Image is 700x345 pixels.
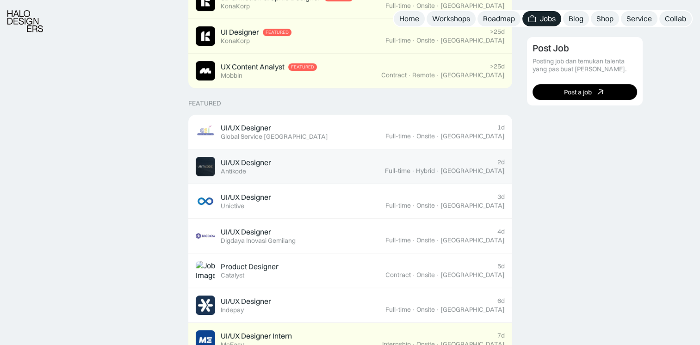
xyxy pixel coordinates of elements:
div: Catalyst [221,271,244,279]
div: Remote [412,71,435,79]
div: Onsite [416,306,435,314]
img: Job Image [196,122,215,142]
a: Home [394,11,425,26]
div: Jobs [540,14,556,24]
div: 7d [497,332,505,339]
div: · [412,306,415,314]
div: [GEOGRAPHIC_DATA] [440,71,505,79]
a: Post a job [533,84,637,100]
div: Home [399,14,419,24]
div: Featured [291,64,314,70]
div: 2d [497,158,505,166]
div: Blog [569,14,583,24]
div: Unictive [221,202,244,210]
div: Posting job dan temukan talenta yang pas buat [PERSON_NAME]. [533,57,637,73]
div: Featured [266,30,289,35]
div: Full-time [385,236,411,244]
a: Collab [659,11,692,26]
div: · [408,71,411,79]
div: 4d [497,228,505,235]
div: [GEOGRAPHIC_DATA] [440,236,505,244]
div: · [436,306,440,314]
div: >25d [490,28,505,36]
div: Service [626,14,652,24]
img: Job Image [196,26,215,46]
a: Job ImageUI/UX DesignerIndepay6dFull-time·Onsite·[GEOGRAPHIC_DATA] [188,288,512,323]
div: · [436,167,440,175]
div: Featured [188,99,221,107]
div: Shop [596,14,613,24]
div: Onsite [416,271,435,279]
div: · [411,167,415,175]
div: [GEOGRAPHIC_DATA] [440,2,505,10]
div: Full-time [385,167,410,175]
div: [GEOGRAPHIC_DATA] [440,306,505,314]
div: Global Service [GEOGRAPHIC_DATA] [221,133,328,141]
a: Job ImageUI/UX DesignerGlobal Service [GEOGRAPHIC_DATA]1dFull-time·Onsite·[GEOGRAPHIC_DATA] [188,115,512,149]
a: Blog [563,11,589,26]
div: 1d [497,123,505,131]
div: [GEOGRAPHIC_DATA] [440,271,505,279]
img: Job Image [196,261,215,280]
a: Roadmap [477,11,520,26]
div: Indepay [221,306,244,314]
div: Full-time [385,2,411,10]
div: · [436,271,440,279]
div: Workshops [432,14,470,24]
a: Service [621,11,657,26]
div: [GEOGRAPHIC_DATA] [440,132,505,140]
div: 5d [497,262,505,270]
a: Job ImageUI/UX DesignerDigdaya Inovasi Gemilang4dFull-time·Onsite·[GEOGRAPHIC_DATA] [188,219,512,253]
div: Contract [381,71,407,79]
div: Full-time [385,202,411,209]
div: Product Designer [221,262,279,271]
div: · [436,132,440,140]
div: UI/UX Designer [221,192,271,202]
div: Contract [385,271,411,279]
div: Full-time [385,306,411,314]
img: Job Image [196,296,215,315]
div: UI Designer [221,27,259,37]
div: Antikode [221,167,246,175]
a: Job ImageUX Content AnalystFeaturedMobbin>25dContract·Remote·[GEOGRAPHIC_DATA] [188,54,512,88]
div: UI/UX Designer [221,158,271,167]
div: Post Job [533,43,569,54]
div: 3d [497,193,505,201]
a: Workshops [427,11,476,26]
div: 6d [497,297,505,305]
div: · [436,202,440,209]
div: UI/UX Designer [221,227,271,237]
div: · [412,132,415,140]
div: Post a job [564,88,592,96]
a: Job ImageUI DesignerFeaturedKonaKorp>25dFull-time·Onsite·[GEOGRAPHIC_DATA] [188,19,512,54]
div: [GEOGRAPHIC_DATA] [440,202,505,209]
a: Job ImageUI/UX DesignerAntikode2dFull-time·Hybrid·[GEOGRAPHIC_DATA] [188,149,512,184]
div: UX Content Analyst [221,62,285,72]
div: · [436,236,440,244]
a: Shop [591,11,619,26]
a: Job ImageUI/UX DesignerUnictive3dFull-time·Onsite·[GEOGRAPHIC_DATA] [188,184,512,219]
div: Onsite [416,236,435,244]
div: Mobbin [221,72,242,80]
div: Hybrid [416,167,435,175]
div: · [436,71,440,79]
div: Full-time [385,132,411,140]
div: UI/UX Designer Intern [221,331,292,341]
div: >25d [490,62,505,70]
div: [GEOGRAPHIC_DATA] [440,167,505,175]
div: · [412,37,415,44]
div: · [412,236,415,244]
div: [GEOGRAPHIC_DATA] [440,37,505,44]
div: · [412,2,415,10]
div: · [436,37,440,44]
div: Full-time [385,37,411,44]
img: Job Image [196,61,215,80]
img: Job Image [196,157,215,176]
div: Onsite [416,37,435,44]
img: Job Image [196,191,215,211]
div: Onsite [416,132,435,140]
img: Job Image [196,226,215,246]
a: Job ImageProduct DesignerCatalyst5dContract·Onsite·[GEOGRAPHIC_DATA] [188,253,512,288]
div: Onsite [416,2,435,10]
div: · [412,202,415,209]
